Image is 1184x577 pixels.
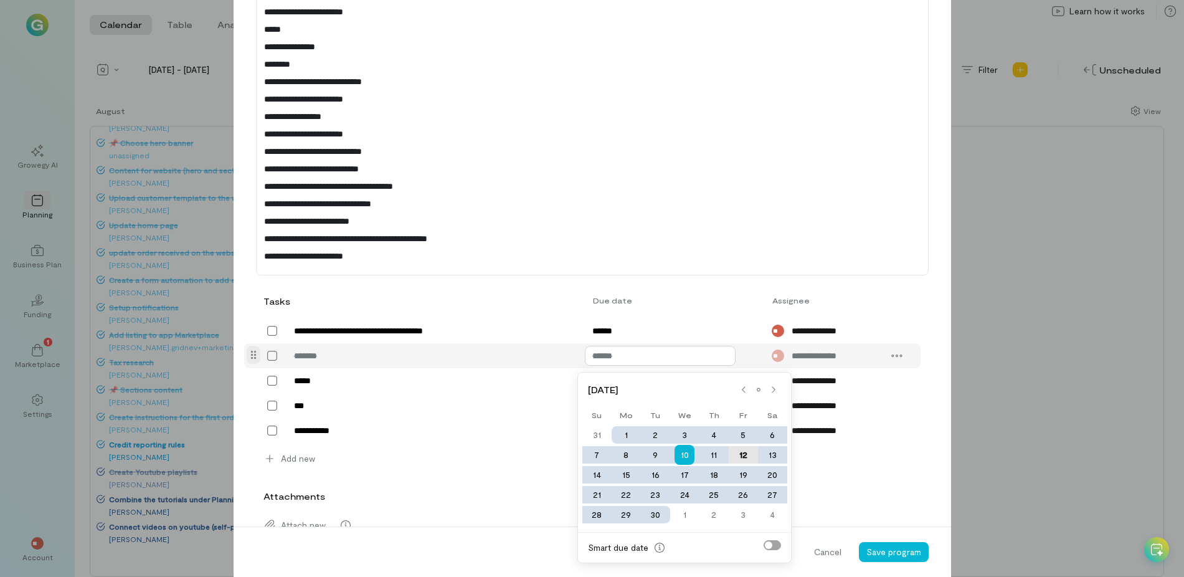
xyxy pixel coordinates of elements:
div: 25 [699,486,729,503]
div: 3 [670,426,699,444]
div: Choose Monday, September 8th, 2025 [612,446,641,464]
div: Choose Sunday, September 7th, 2025 [582,446,612,464]
span: Attach new [281,519,326,532]
div: 30 [641,506,670,523]
span: [DATE] [588,384,736,396]
div: Su [582,406,612,424]
div: 27 [758,486,787,503]
div: 3 [729,506,758,523]
div: Th [699,406,729,424]
div: 12 [729,446,758,464]
div: Choose Saturday, September 13th, 2025 [758,446,787,464]
div: Tasks [263,295,287,308]
div: Choose Sunday, September 14th, 2025 [582,466,612,484]
div: 4 [758,506,787,523]
div: 11 [699,446,729,464]
span: Add new [281,452,315,465]
div: 28 [582,506,612,523]
div: 13 [758,446,787,464]
div: month 2025-09 [582,425,787,525]
div: 14 [582,466,612,484]
div: Choose Sunday, September 21st, 2025 [582,486,612,503]
div: Choose Thursday, September 4th, 2025 [699,426,729,444]
div: Tu [641,406,670,424]
div: 1 [612,426,641,444]
div: Choose Thursday, September 25th, 2025 [699,486,729,503]
div: 7 [582,446,612,464]
div: Choose Tuesday, September 23rd, 2025 [641,486,670,503]
div: 8 [612,446,641,464]
button: Save program [859,542,929,562]
div: 15 [612,466,641,484]
div: Choose Wednesday, September 17th, 2025 [670,466,699,484]
div: 19 [729,466,758,484]
div: Choose Monday, September 15th, 2025 [612,466,641,484]
div: 1 [670,506,699,523]
div: 24 [670,486,699,503]
div: Choose Tuesday, September 9th, 2025 [641,446,670,464]
div: Sa [758,406,787,424]
div: Choose Monday, September 29th, 2025 [612,506,641,523]
div: Choose Saturday, October 4th, 2025 [758,506,787,523]
div: Fr [729,406,758,424]
div: 4 [699,426,729,444]
div: Choose Saturday, September 27th, 2025 [758,486,787,503]
div: Choose Thursday, October 2nd, 2025 [699,506,729,523]
div: Assignee [765,295,884,305]
div: Choose Friday, September 19th, 2025 [729,466,758,484]
div: Choose Sunday, August 31st, 2025 [582,426,612,444]
div: Choose Sunday, September 28th, 2025 [582,506,612,523]
div: Choose Monday, September 1st, 2025 [612,426,641,444]
div: Choose Monday, September 22nd, 2025 [612,486,641,503]
div: Choose Tuesday, September 2nd, 2025 [641,426,670,444]
div: 16 [641,466,670,484]
label: Attachments [263,490,325,503]
div: Choose Wednesday, October 1st, 2025 [670,506,699,523]
div: 9 [641,446,670,464]
div: Choose Wednesday, September 3rd, 2025 [670,426,699,444]
div: 17 [670,466,699,484]
button: Smart due date [650,538,670,558]
div: 6 [758,426,787,444]
div: 20 [758,466,787,484]
div: 18 [699,466,729,484]
div: Choose Wednesday, September 24th, 2025 [670,486,699,503]
div: 10 [675,445,694,465]
div: 26 [729,486,758,503]
div: Choose Friday, September 12th, 2025 [729,446,758,464]
div: Attach new [256,513,929,538]
div: 29 [612,506,641,523]
div: Choose Wednesday, September 10th, 2025 [670,446,699,464]
div: Due date [585,295,765,305]
div: Choose Friday, September 5th, 2025 [729,426,758,444]
div: 31 [582,426,612,444]
div: Choose Saturday, September 6th, 2025 [758,426,787,444]
span: Cancel [814,546,841,558]
span: Save program [866,546,921,557]
div: Choose Tuesday, September 16th, 2025 [641,466,670,484]
div: Choose Friday, October 3rd, 2025 [729,506,758,523]
div: 2 [641,426,670,444]
div: 21 [582,486,612,503]
div: 5 [729,426,758,444]
div: Choose Saturday, September 20th, 2025 [758,466,787,484]
div: Choose Friday, September 26th, 2025 [729,486,758,503]
div: 2 [699,506,729,523]
div: 22 [612,486,641,503]
div: Mo [612,406,641,424]
div: We [670,406,699,424]
div: 23 [641,486,670,503]
div: Choose Thursday, September 11th, 2025 [699,446,729,464]
div: Choose Thursday, September 18th, 2025 [699,466,729,484]
div: Choose Tuesday, September 30th, 2025 [641,506,670,523]
div: Smart due date [588,541,648,554]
